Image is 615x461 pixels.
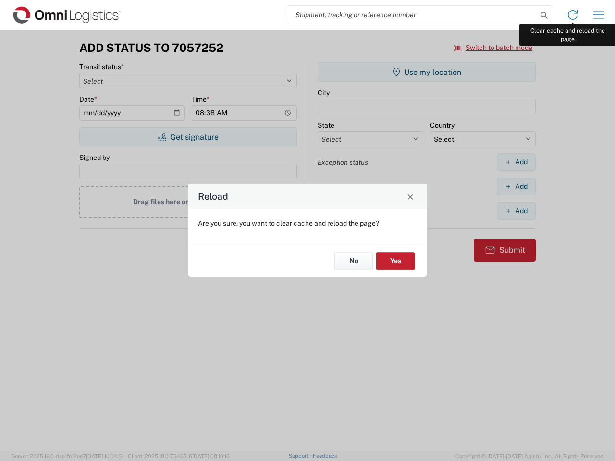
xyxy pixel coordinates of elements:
p: Are you sure, you want to clear cache and reload the page? [198,219,417,228]
input: Shipment, tracking or reference number [288,6,537,24]
button: Yes [376,252,415,270]
button: No [334,252,373,270]
h4: Reload [198,190,228,204]
button: Close [404,190,417,203]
